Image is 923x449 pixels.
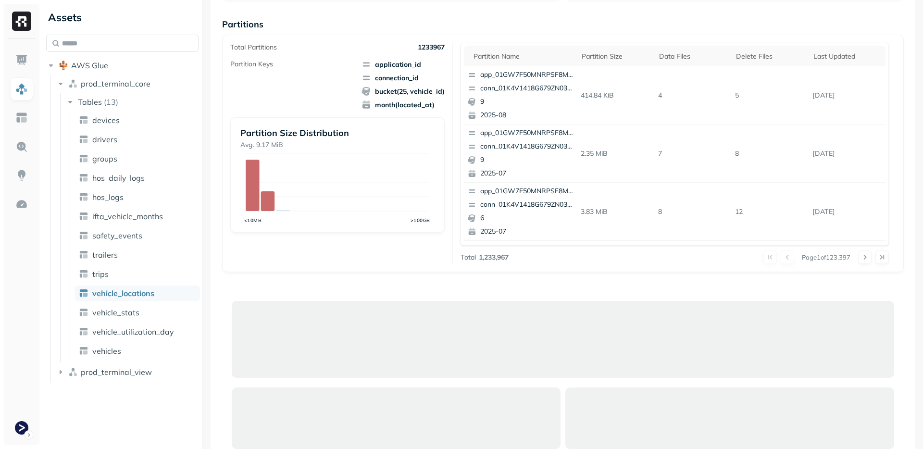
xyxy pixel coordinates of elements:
a: vehicle_stats [75,305,200,320]
a: drivers [75,132,200,147]
img: Dashboard [15,54,28,66]
img: table [79,269,88,279]
p: Sep 11, 2025 [809,87,886,104]
a: safety_events [75,228,200,243]
img: table [79,308,88,317]
button: app_01GW7F50MNRPSF8MFHFDEVDVJAconn_01K4V1418G679ZN03QM3XQ868T22025-07 [464,241,577,299]
span: groups [92,154,117,163]
a: devices [75,112,200,128]
img: Terminal [15,421,28,435]
div: Data Files [659,52,727,61]
p: 2.35 MiB [577,145,654,162]
p: 9 [480,155,574,165]
tspan: >100GB [411,217,430,224]
p: 4 [654,87,732,104]
img: namespace [68,367,78,377]
p: app_01GW7F50MNRPSF8MFHFDEVDVJA [480,187,574,196]
img: table [79,192,88,202]
p: 2025-07 [480,227,574,237]
span: AWS Glue [71,61,108,70]
p: Page 1 of 123,397 [802,253,850,262]
span: prod_terminal_view [81,367,152,377]
img: table [79,231,88,240]
button: app_01GW7F50MNRPSF8MFHFDEVDVJAconn_01K4V1418G679ZN03QM3XQ868T92025-08 [464,66,577,124]
p: 1,233,967 [479,253,509,262]
p: 414.84 KiB [577,87,654,104]
tspan: <10MB [244,217,262,224]
p: Partition Size Distribution [240,127,435,138]
a: trips [75,266,200,282]
span: vehicles [92,346,121,356]
p: 12 [731,203,809,220]
p: 8 [654,203,732,220]
p: conn_01K4V1418G679ZN03QM3XQ868T [480,200,574,210]
div: Partition name [474,52,572,61]
a: vehicle_locations [75,286,200,301]
p: 6 [480,213,574,223]
span: ifta_vehicle_months [92,212,163,221]
span: vehicle_utilization_day [92,327,174,337]
p: conn_01K4V1418G679ZN03QM3XQ868T [480,84,574,93]
button: prod_terminal_core [56,76,199,91]
span: bucket(25, vehicle_id) [362,87,445,96]
span: application_id [362,60,445,69]
p: ( 13 ) [104,97,118,107]
a: ifta_vehicle_months [75,209,200,224]
img: table [79,115,88,125]
img: Insights [15,169,28,182]
img: table [79,327,88,337]
span: trips [92,269,109,279]
button: AWS Glue [46,58,199,73]
p: Total Partitions [230,43,277,52]
a: groups [75,151,200,166]
img: namespace [68,79,78,88]
p: Total [461,253,476,262]
p: 7 [654,145,732,162]
a: trailers [75,247,200,262]
img: table [79,212,88,221]
img: table [79,288,88,298]
span: vehicle_locations [92,288,154,298]
p: Avg. 9.17 MiB [240,140,435,150]
p: 2025-08 [480,111,574,120]
div: Delete Files [736,52,804,61]
div: Partition size [582,52,649,61]
p: app_01GW7F50MNRPSF8MFHFDEVDVJA [480,70,574,80]
span: month(located_at) [362,100,445,110]
p: 9 [480,97,574,107]
img: Query Explorer [15,140,28,153]
button: prod_terminal_view [56,364,199,380]
button: app_01GW7F50MNRPSF8MFHFDEVDVJAconn_01K4V1418G679ZN03QM3XQ868T92025-07 [464,125,577,182]
img: Asset Explorer [15,112,28,124]
img: table [79,250,88,260]
a: vehicle_utilization_day [75,324,200,339]
span: drivers [92,135,117,144]
span: Tables [78,97,102,107]
p: 5 [731,87,809,104]
button: app_01GW7F50MNRPSF8MFHFDEVDVJAconn_01K4V1418G679ZN03QM3XQ868T62025-07 [464,183,577,240]
p: app_01GW7F50MNRPSF8MFHFDEVDVJA [480,128,574,138]
div: Assets [46,10,199,25]
div: Last updated [813,52,881,61]
p: 2025-07 [480,169,574,178]
a: vehicles [75,343,200,359]
span: safety_events [92,231,142,240]
p: 1233967 [418,43,445,52]
span: hos_daily_logs [92,173,145,183]
p: Partition Keys [230,60,273,69]
span: prod_terminal_core [81,79,150,88]
span: devices [92,115,120,125]
img: Ryft [12,12,31,31]
span: connection_id [362,73,445,83]
img: Optimization [15,198,28,211]
img: table [79,135,88,144]
p: 3.83 MiB [577,203,654,220]
span: hos_logs [92,192,124,202]
img: root [59,61,68,70]
img: table [79,346,88,356]
a: hos_logs [75,189,200,205]
p: conn_01K4V1418G679ZN03QM3XQ868T [480,142,574,151]
span: trailers [92,250,118,260]
p: 8 [731,145,809,162]
img: Assets [15,83,28,95]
